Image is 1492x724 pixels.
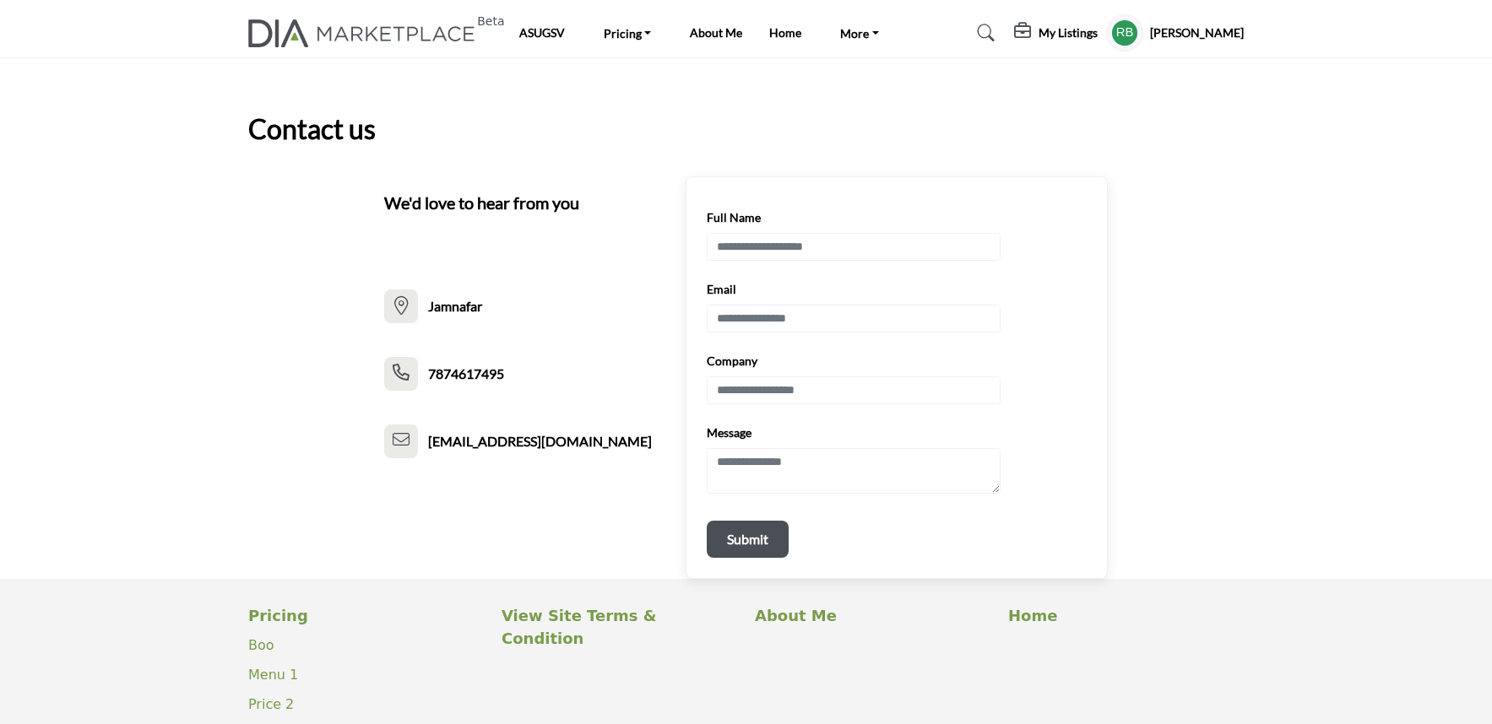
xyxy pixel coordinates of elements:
[428,296,482,316] span: Jamnafar
[1106,14,1143,51] button: Show hide supplier dropdown
[755,604,990,627] a: About Me
[707,209,761,226] label: Full Name
[248,696,294,712] a: Price 2
[248,667,298,683] a: Menu 1
[477,14,504,29] h6: Beta
[727,529,768,549] p: Submit
[428,364,504,384] span: 7874617495
[248,604,484,627] a: Pricing
[384,190,579,215] b: We'd love to hear from you
[248,19,484,47] img: Site Logo
[769,25,801,40] a: Home
[248,109,376,149] h2: Contact us
[1008,604,1244,627] a: Home
[828,21,891,45] a: More
[248,19,484,47] a: Beta
[592,21,664,45] a: Pricing
[519,25,565,40] a: ASUGSV
[707,521,789,558] button: Submit
[961,19,1006,46] a: Search
[502,604,737,650] a: View Site Terms & Condition
[690,25,742,40] a: About Me
[707,424,751,441] label: Message
[707,353,757,370] label: Company
[428,431,652,451] span: [EMAIL_ADDRESS][DOMAIN_NAME]
[707,281,736,298] label: Email
[1014,23,1098,43] div: My Listings
[1150,24,1244,41] h5: [PERSON_NAME]
[248,637,274,653] a: Boo
[1039,25,1098,41] h5: My Listings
